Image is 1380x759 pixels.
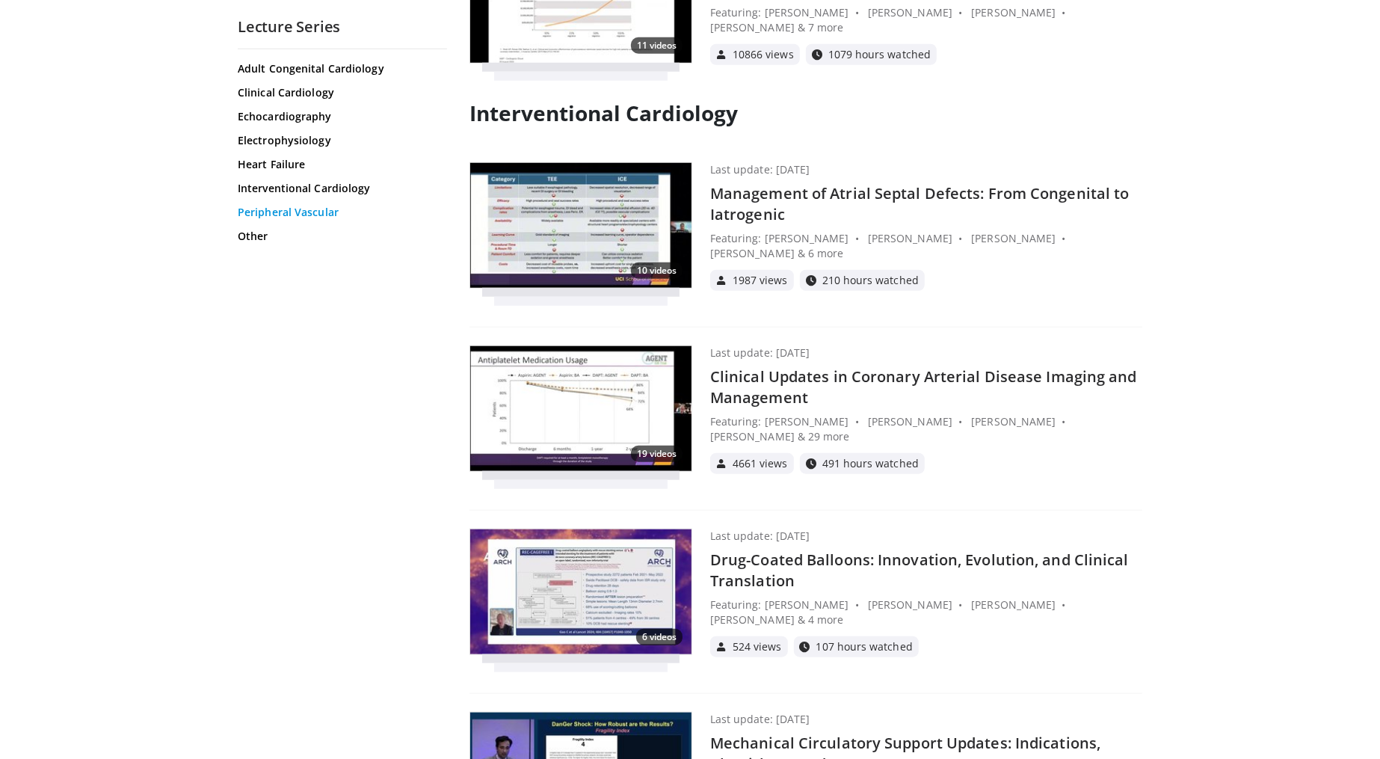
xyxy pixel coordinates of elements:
span: 107 hours watched [816,642,913,652]
h2: Lecture Series [238,17,447,37]
a: Heart Failure [238,157,443,172]
img: CRT 2025 Insights: Paclitaxel-Coated Balloon vs. Uncoated Balloon for Coronary In-Stent Restenosi... [470,346,691,472]
p: 6 videos [636,629,683,645]
p: Featuring: [PERSON_NAME] • [PERSON_NAME] • [PERSON_NAME] • [PERSON_NAME] & 6 more [710,231,1142,261]
span: 4661 views [733,458,788,469]
a: CRT 2025 Insights: TEE vs. ICE for Left Atrial Appendage Closure 10 videos Last update: [DATE] Ma... [469,162,1142,291]
a: CRT 2025 Insights: Paclitaxel-Coated Balloon vs. Uncoated Balloon for Coronary In-Stent Restenosi... [469,345,1142,474]
p: 11 videos [631,37,683,54]
span: 210 hours watched [822,275,919,286]
p: Last update: [DATE] [710,162,810,177]
span: 524 views [733,642,782,652]
p: Featuring: [PERSON_NAME] • [PERSON_NAME] • [PERSON_NAME] • [PERSON_NAME] & 29 more [710,414,1142,444]
a: Echocardiography [238,109,443,124]
p: Featuring: [PERSON_NAME] • [PERSON_NAME] • [PERSON_NAME] • [PERSON_NAME] & 7 more [710,5,1142,35]
span: 10866 views [733,49,794,60]
span: 1079 hours watched [828,49,931,60]
p: 19 videos [631,446,683,462]
h4: Management of Atrial Septal Defects: From Congenital to Iatrogenic [710,183,1142,225]
p: Last update: [DATE] [710,712,810,727]
p: Last update: [DATE] [710,529,810,544]
a: Other [238,229,443,244]
a: Clinical Cardiology [238,85,443,100]
a: Current Data and Future Applications of Coronary DCB Technology 6 videos Last update: [DATE] Drug... [469,529,1142,657]
a: Interventional Cardiology [238,181,443,196]
a: Electrophysiology [238,133,443,148]
p: Last update: [DATE] [710,345,810,360]
h4: Clinical Updates in Coronary Arterial Disease Imaging and Management [710,366,1142,408]
a: Peripheral Vascular [238,205,443,220]
p: Featuring: [PERSON_NAME] • [PERSON_NAME] • [PERSON_NAME] • [PERSON_NAME] & 4 more [710,597,1142,627]
p: 10 videos [631,262,683,279]
span: 491 hours watched [822,458,919,469]
img: CRT 2025 Insights: TEE vs. ICE for Left Atrial Appendage Closure [470,163,691,289]
img: Current Data and Future Applications of Coronary DCB Technology [470,529,691,655]
strong: Interventional Cardiology [469,99,738,127]
h4: Drug-Coated Balloons: Innovation, Evolution, and Clinical Translation [710,550,1142,591]
span: 1987 views [733,275,788,286]
a: Adult Congenital Cardiology [238,61,443,76]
